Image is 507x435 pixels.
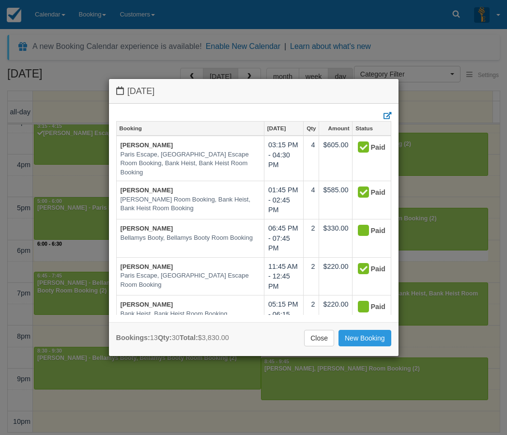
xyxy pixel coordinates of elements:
a: Status [353,122,390,135]
a: [PERSON_NAME] [121,225,173,232]
div: Paid [356,223,378,239]
td: 03:15 PM - 04:30 PM [264,136,303,181]
div: Paid [356,185,378,201]
a: Qty [304,122,319,135]
a: [DATE] [264,122,303,135]
td: 05:15 PM - 06:15 PM [264,295,303,334]
h4: [DATE] [116,86,391,96]
td: $220.00 [319,257,353,295]
td: $605.00 [319,136,353,181]
td: 4 [304,181,319,219]
a: Close [304,330,334,346]
em: Bank Heist, Bank Heist Room Booking [121,310,260,319]
a: [PERSON_NAME] [121,263,173,270]
td: 2 [304,257,319,295]
em: Bellamys Booty, Bellamys Booty Room Booking [121,233,260,243]
strong: Qty: [158,334,172,342]
td: 2 [304,295,319,334]
em: Paris Escape, [GEOGRAPHIC_DATA] Escape Room Booking, Bank Heist, Bank Heist Room Booking [121,150,260,177]
td: 06:45 PM - 07:45 PM [264,219,303,258]
td: 01:45 PM - 02:45 PM [264,181,303,219]
td: $220.00 [319,295,353,334]
a: Amount [319,122,352,135]
div: 13 30 $3,830.00 [116,333,229,343]
td: $585.00 [319,181,353,219]
div: Paid [356,140,378,155]
em: [PERSON_NAME] Room Booking, Bank Heist, Bank Heist Room Booking [121,195,260,213]
a: [PERSON_NAME] [121,141,173,149]
a: [PERSON_NAME] [121,301,173,308]
td: 11:45 AM - 12:45 PM [264,257,303,295]
div: Paid [356,262,378,277]
em: Paris Escape, [GEOGRAPHIC_DATA] Escape Room Booking [121,271,260,289]
td: 2 [304,219,319,258]
a: [PERSON_NAME] [121,186,173,194]
div: Paid [356,299,378,315]
a: New Booking [338,330,391,346]
td: $330.00 [319,219,353,258]
td: 4 [304,136,319,181]
a: Booking [117,122,264,135]
strong: Bookings: [116,334,150,342]
strong: Total: [180,334,198,342]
